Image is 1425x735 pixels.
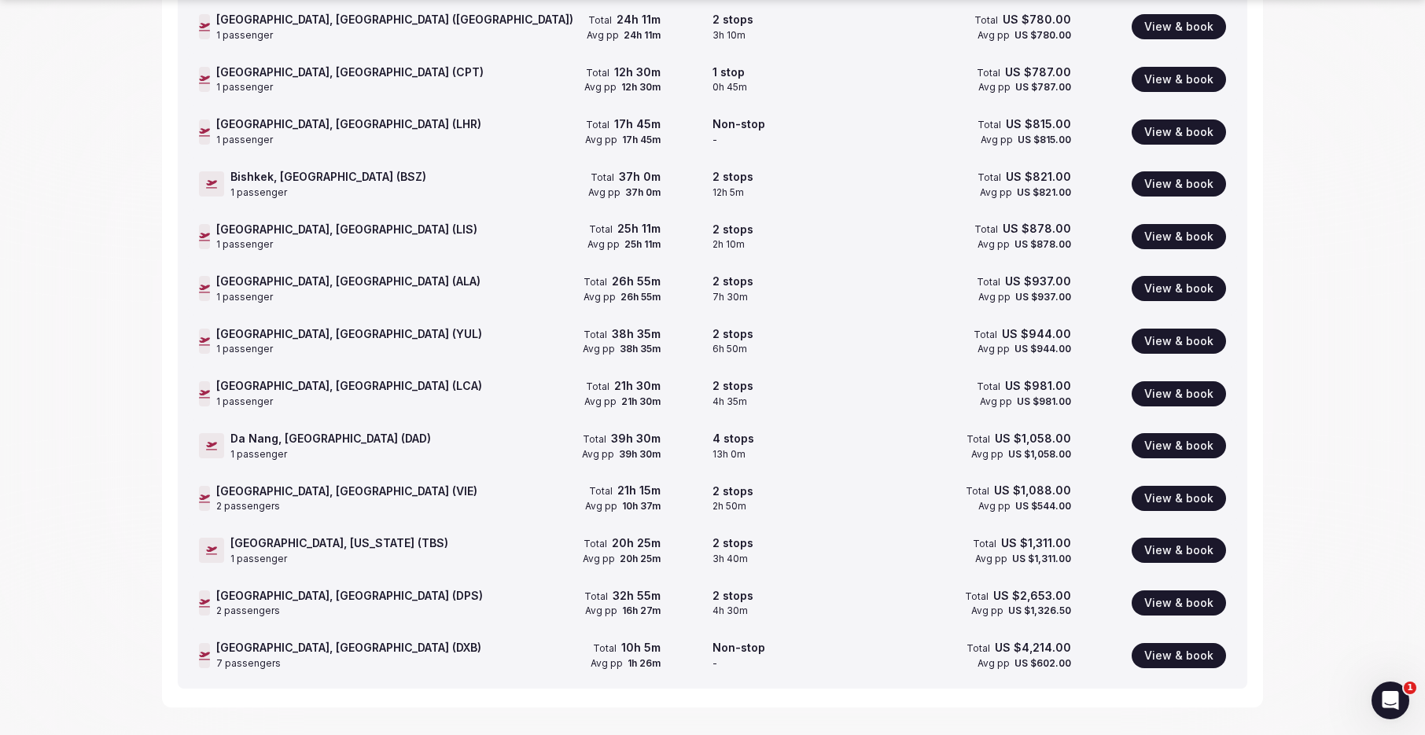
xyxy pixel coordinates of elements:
button: View & book [1132,381,1226,406]
span: Avg pp [981,134,1013,147]
span: Total [978,171,1001,185]
span: 39h 30m [619,448,661,461]
span: Avg pp [971,448,1003,461]
span: 1 [1404,682,1416,694]
span: Total [974,329,997,342]
span: Avg pp [585,500,617,513]
span: Total [586,119,609,132]
span: 12h 5m [712,186,744,200]
span: Total [589,223,613,237]
span: 38h 35m [620,343,661,356]
span: 4h 30m [712,605,748,618]
span: 21h 30m [614,378,661,394]
span: US $1,326.50 [1008,605,1071,618]
span: US $1,311.00 [1001,535,1071,551]
span: US $2,653.00 [993,588,1071,604]
span: 26h 55m [620,291,661,304]
span: [GEOGRAPHIC_DATA], [GEOGRAPHIC_DATA] (LCA) [216,378,482,394]
button: View & book [1132,329,1226,354]
span: 3h 10m [712,29,746,42]
span: 2 stops [712,483,753,499]
span: 0h 45m [712,81,747,94]
span: Avg pp [583,343,615,356]
span: US $815.00 [1018,134,1071,147]
span: 1 passenger [216,81,273,94]
button: View & book [1132,171,1226,197]
span: 16h 27m [622,605,661,618]
span: Avg pp [587,29,619,42]
span: Avg pp [978,81,1011,94]
span: 21h 15m [617,483,661,498]
span: Avg pp [591,657,623,671]
span: Avg pp [978,291,1011,304]
span: Total [584,329,607,342]
span: US $1,058.00 [995,431,1071,447]
span: 10h 37m [622,500,661,513]
span: [GEOGRAPHIC_DATA], [GEOGRAPHIC_DATA] (CPT) [216,64,484,80]
span: 1 passenger [216,395,273,409]
span: US $981.00 [1017,395,1071,409]
span: US $821.00 [1006,169,1071,185]
span: Avg pp [582,448,614,461]
span: 2 stops [712,222,753,237]
span: - [712,657,717,671]
span: [GEOGRAPHIC_DATA], [GEOGRAPHIC_DATA] (DPS) [216,588,483,604]
span: 25h 11m [624,238,661,252]
button: View & book [1132,643,1226,668]
span: 12h 30m [614,64,661,80]
span: Avg pp [584,395,617,409]
span: [GEOGRAPHIC_DATA], [GEOGRAPHIC_DATA] (VIE) [216,483,477,499]
span: 1 passenger [216,343,273,356]
span: 7 passengers [216,657,281,671]
span: 1 passenger [230,448,287,461]
span: [GEOGRAPHIC_DATA], [GEOGRAPHIC_DATA] (LHR) [216,116,481,132]
span: [GEOGRAPHIC_DATA], [GEOGRAPHIC_DATA] ([GEOGRAPHIC_DATA]) [216,12,573,28]
button: View & book [1132,590,1226,616]
span: US $878.00 [1003,221,1071,237]
span: 26h 55m [612,274,661,289]
span: Non-stop [712,640,765,656]
span: 3h 40m [712,553,748,566]
button: View & book [1132,486,1226,511]
span: 25h 11m [617,221,661,237]
span: Avg pp [587,238,620,252]
span: 6h 50m [712,343,747,356]
button: View & book [1132,14,1226,39]
span: Avg pp [978,238,1010,252]
span: Avg pp [585,605,617,618]
span: 32h 55m [613,588,661,604]
span: US $937.00 [1015,291,1071,304]
span: US $544.00 [1015,500,1071,513]
button: View & book [1132,433,1226,458]
span: US $944.00 [1014,343,1071,356]
span: 1 passenger [230,186,287,200]
span: US $602.00 [1014,657,1071,671]
span: US $1,088.00 [994,483,1071,498]
span: Avg pp [980,186,1012,200]
span: Avg pp [975,553,1007,566]
span: 20h 25m [620,553,661,566]
span: Total [583,433,606,447]
span: US $1,311.00 [1012,553,1071,566]
span: Avg pp [978,29,1010,42]
span: Avg pp [584,81,617,94]
span: 2 stops [712,326,753,342]
span: 37h 0m [619,169,661,185]
span: 1 passenger [216,29,273,42]
span: 21h 30m [621,395,661,409]
span: [GEOGRAPHIC_DATA], [GEOGRAPHIC_DATA] (DXB) [216,640,481,656]
span: Total [586,380,609,394]
span: Total [965,590,989,604]
span: 2 stops [712,588,753,604]
span: [GEOGRAPHIC_DATA], [GEOGRAPHIC_DATA] (ALA) [216,274,481,289]
span: Avg pp [583,553,615,566]
span: 20h 25m [612,535,661,551]
span: Total [593,642,617,656]
span: Avg pp [978,343,1010,356]
span: 1 passenger [216,291,273,304]
span: Total [967,433,990,447]
span: Total [584,590,608,604]
span: Total [584,276,607,289]
span: 7h 30m [712,291,748,304]
span: 1 passenger [216,134,273,147]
